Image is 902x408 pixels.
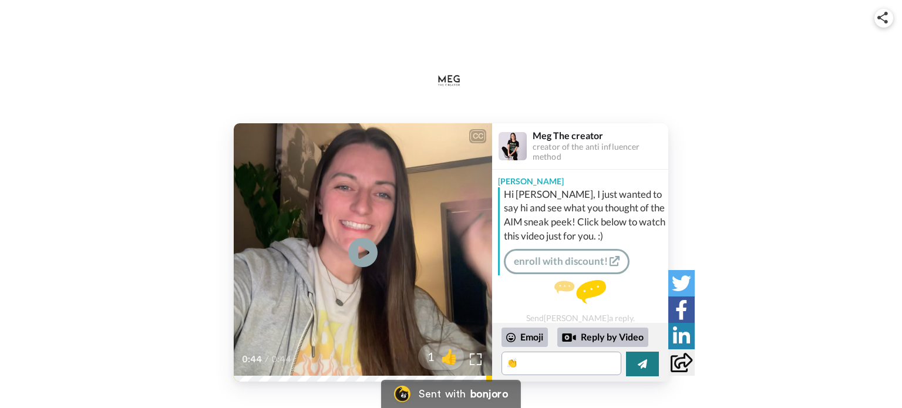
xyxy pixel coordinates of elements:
[504,249,630,274] a: enroll with discount!
[265,352,269,366] span: /
[504,187,665,244] div: Hi [PERSON_NAME], I just wanted to say hi and see what you thought of the AIM sneak peek! Click b...
[502,352,621,375] textarea: 👏
[492,280,668,323] div: Send [PERSON_NAME] a reply.
[499,132,527,160] img: Profile Image
[562,331,576,345] div: Reply by Video
[435,347,464,366] span: 👍
[271,352,292,366] span: 0:44
[242,352,262,366] span: 0:44
[492,170,668,187] div: [PERSON_NAME]
[470,130,485,142] div: CC
[418,343,464,370] button: 1👍
[554,280,606,304] img: message.svg
[381,380,521,408] a: Bonjoro LogoSent withbonjoro
[533,130,668,141] div: Meg The creator
[533,142,668,162] div: creator of the anti influencer method
[557,328,648,348] div: Reply by Video
[428,59,474,106] img: logo
[418,348,435,365] span: 1
[470,389,508,399] div: bonjoro
[419,389,466,399] div: Sent with
[502,328,548,346] div: Emoji
[877,12,888,23] img: ic_share.svg
[394,386,410,402] img: Bonjoro Logo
